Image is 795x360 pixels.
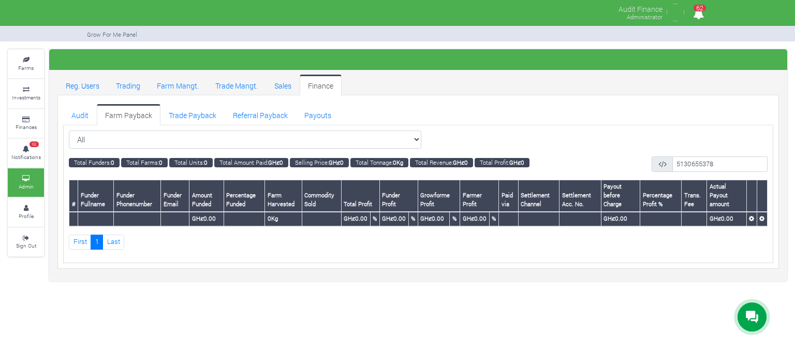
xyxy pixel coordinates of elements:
[12,94,40,101] small: Investments
[370,212,379,226] th: %
[489,212,498,226] th: %
[8,228,44,256] a: Sign Out
[707,212,747,226] th: GHȼ0.00
[8,79,44,108] a: Investments
[69,158,120,167] small: Total Funders:
[86,2,92,23] img: growforme image
[418,212,450,226] th: GHȼ0.00
[329,159,344,166] b: GHȼ0
[30,141,39,148] span: 62
[509,159,524,166] b: GHȼ0
[408,212,418,226] th: %
[169,158,213,167] small: Total Units:
[189,180,224,211] th: Amount Funded
[8,168,44,197] a: Admin
[265,180,302,211] th: Farm Harvested
[499,180,519,211] th: Paid via
[160,104,225,125] a: Trade Payback
[450,212,460,226] th: %
[97,104,160,125] a: Farm Payback
[300,75,342,95] a: Finance
[69,235,91,250] a: First
[8,50,44,78] a: Farms
[290,158,349,167] small: Selling Price:
[393,159,403,166] b: 0Kg
[57,75,108,95] a: Reg. Users
[189,212,224,226] th: GHȼ0.00
[214,158,288,167] small: Total Amount Paid:
[225,104,296,125] a: Referral Payback
[19,212,34,220] small: Profile
[518,180,560,211] th: Settlement Channel
[87,31,137,38] small: Grow For Me Panel
[63,104,97,125] a: Audit
[102,235,124,250] a: Last
[207,75,266,95] a: Trade Mangt.
[379,180,418,211] th: Funder Profit
[694,5,706,11] span: 62
[69,235,768,250] nav: Page Navigation
[379,212,408,226] th: GHȼ0.00
[159,159,163,166] b: 0
[266,75,300,95] a: Sales
[69,180,78,211] th: #
[16,242,36,249] small: Sign Out
[108,75,149,95] a: Trading
[341,212,370,226] th: GHȼ0.00
[350,158,408,167] small: Total Tonnage:
[627,13,662,21] small: Administrator
[8,139,44,167] a: 62 Notifications
[601,212,640,226] th: GHȼ0.00
[268,159,283,166] b: GHȼ0
[302,180,341,211] th: Commodity Sold
[460,180,499,211] th: Farmer Profit
[601,180,640,211] th: Payout before Charge
[688,10,709,20] a: 62
[161,180,189,211] th: Funder Email
[410,158,473,167] small: Total Revenue:
[296,104,340,125] a: Payouts
[11,153,41,161] small: Notifications
[8,109,44,138] a: Finances
[665,2,686,23] img: growforme image
[688,2,709,25] i: Notifications
[8,198,44,226] a: Profile
[682,180,707,211] th: Trans. Fee
[19,183,34,190] small: Admin
[619,2,662,15] p: Audit Finance
[475,158,529,167] small: Total Profit:
[640,180,682,211] th: Percentage Profit %
[121,158,168,167] small: Total Farms:
[78,180,114,211] th: Funder Fullname
[341,180,379,211] th: Total Profit
[560,180,601,211] th: Settlement Acc. No.
[16,123,37,131] small: Finances
[149,75,207,95] a: Farm Mangt.
[707,180,747,211] th: Actual Payout amount
[418,180,460,211] th: Growforme Profit
[460,212,490,226] th: GHȼ0.00
[114,180,161,211] th: Funder Phonenumber
[453,159,468,166] b: GHȼ0
[265,212,302,226] th: 0Kg
[18,64,34,71] small: Farms
[91,235,103,250] a: 1
[111,159,114,166] b: 0
[224,180,265,211] th: Percentage Funded
[204,159,208,166] b: 0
